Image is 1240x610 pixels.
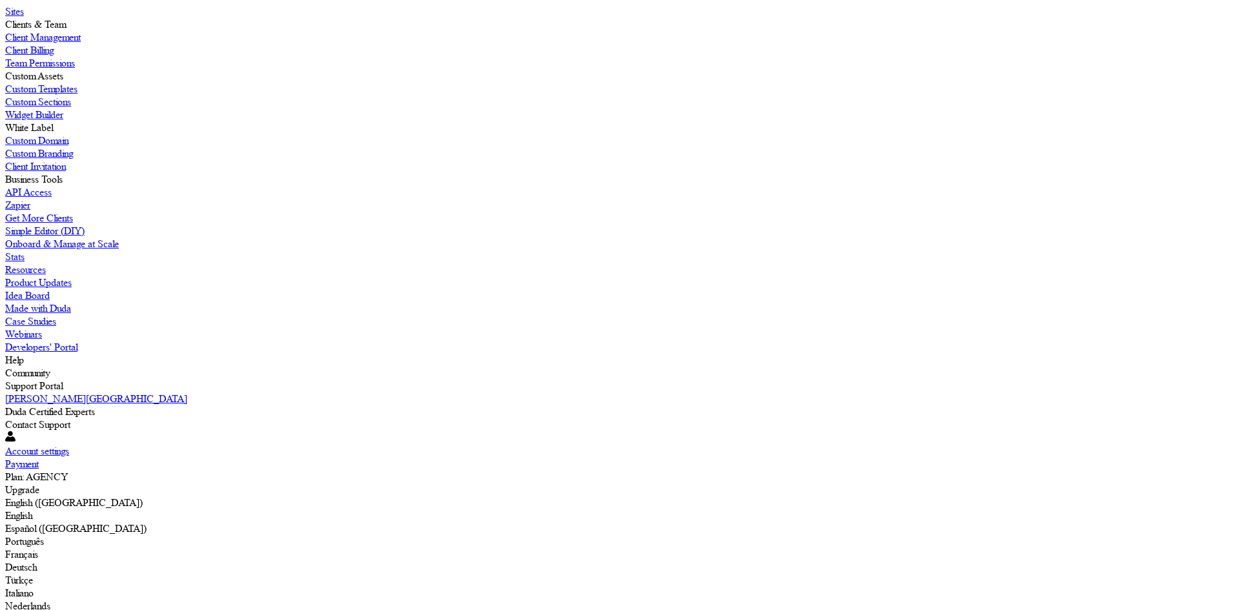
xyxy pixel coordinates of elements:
label: Onboard & Manage at Scale [5,238,119,250]
label: Help [5,354,24,366]
label: [PERSON_NAME][GEOGRAPHIC_DATA] [5,392,187,405]
label: Stats [5,250,25,263]
label: Custom Assets [5,70,63,82]
label: Custom Domain [5,134,68,147]
label: Support Portal [5,380,63,392]
label: Resources [5,263,46,276]
label: English ([GEOGRAPHIC_DATA]) [5,496,143,509]
div: Deutsch [5,561,1235,574]
label: White Label [5,121,53,134]
label: Simple Editor (DIY) [5,225,85,237]
iframe: Duda-gen Chat Button Frame [1173,543,1240,610]
label: Duda Certified Experts [5,405,95,418]
label: Custom Templates [5,83,77,95]
label: Contact Support [5,418,70,431]
label: Case Studies [5,315,56,327]
label: Widget Builder [5,108,63,121]
div: Español ([GEOGRAPHIC_DATA]) [5,522,1235,535]
label: Idea Board [5,289,50,301]
div: English [5,509,1235,522]
label: Client Invitation [5,160,66,172]
label: Payment [5,458,39,470]
label: Product Updates [5,276,72,289]
label: Zapier [5,199,30,211]
label: Community [5,367,50,379]
div: Português [5,535,1235,548]
label: Team Permissions [5,57,75,69]
label: Sites [5,5,24,17]
label: Account settings [5,445,69,457]
label: Client Management [5,31,81,43]
label: Get More Clients [5,212,73,224]
label: Business Tools [5,173,63,185]
label: Clients & Team [5,18,66,30]
div: Français [5,548,1235,561]
label: Plan: AGENCY [5,471,68,483]
label: Custom Sections [5,96,71,108]
div: Türkçe [5,574,1235,587]
label: Webinars [5,328,42,340]
label: Developers' Portal [5,341,77,353]
label: Custom Branding [5,147,73,159]
label: Client Billing [5,44,54,56]
a: Resources [5,263,1235,276]
div: Upgrade [5,483,1235,496]
div: Italiano [5,587,1235,600]
label: API Access [5,186,52,198]
label: Made with Duda [5,302,71,314]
